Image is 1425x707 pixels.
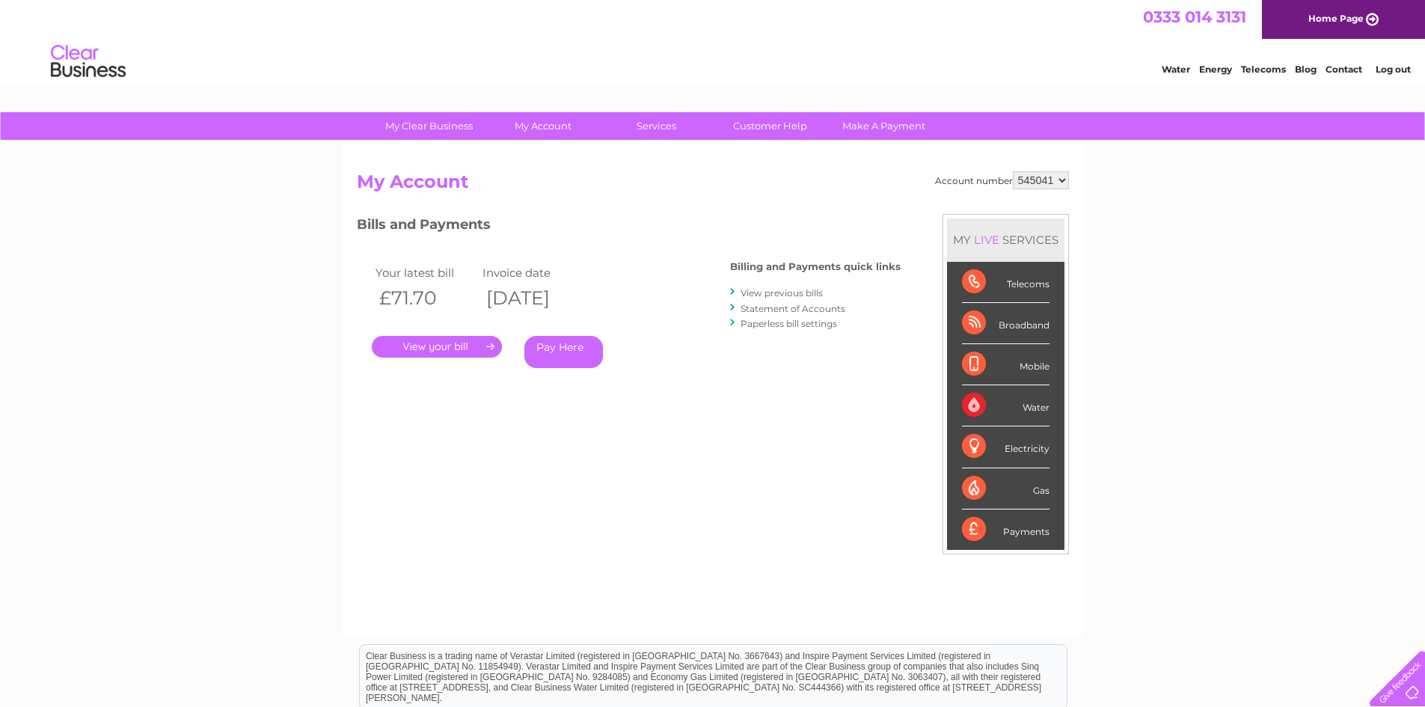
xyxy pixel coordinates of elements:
[1143,7,1246,26] a: 0333 014 3131
[595,112,718,140] a: Services
[357,214,901,240] h3: Bills and Payments
[962,426,1049,468] div: Electricity
[822,112,946,140] a: Make A Payment
[947,218,1064,261] div: MY SERVICES
[741,303,845,314] a: Statement of Accounts
[524,336,603,368] a: Pay Here
[741,287,823,299] a: View previous bills
[935,171,1069,189] div: Account number
[1376,64,1411,75] a: Log out
[357,171,1069,200] h2: My Account
[741,318,837,329] a: Paperless bill settings
[962,509,1049,550] div: Payments
[1199,64,1232,75] a: Energy
[481,112,604,140] a: My Account
[1241,64,1286,75] a: Telecoms
[730,261,901,272] h4: Billing and Payments quick links
[962,385,1049,426] div: Water
[50,39,126,85] img: logo.png
[1295,64,1317,75] a: Blog
[372,283,479,313] th: £71.70
[708,112,832,140] a: Customer Help
[372,263,479,283] td: Your latest bill
[962,262,1049,303] div: Telecoms
[360,8,1067,73] div: Clear Business is a trading name of Verastar Limited (registered in [GEOGRAPHIC_DATA] No. 3667643...
[1162,64,1190,75] a: Water
[367,112,491,140] a: My Clear Business
[971,233,1002,247] div: LIVE
[962,468,1049,509] div: Gas
[479,263,586,283] td: Invoice date
[1326,64,1362,75] a: Contact
[372,336,502,358] a: .
[479,283,586,313] th: [DATE]
[962,303,1049,344] div: Broadband
[962,344,1049,385] div: Mobile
